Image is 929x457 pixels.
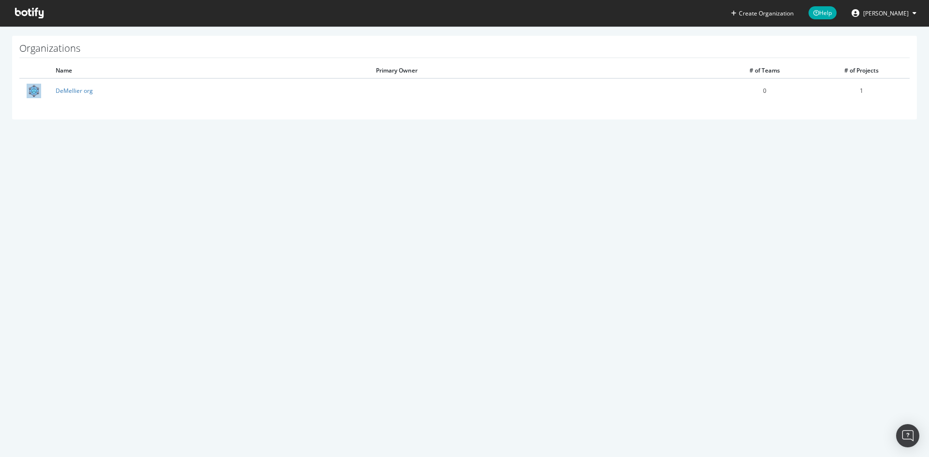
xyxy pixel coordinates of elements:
span: Blanca Sabas [863,9,909,17]
span: Help [809,6,837,19]
img: DeMellier org [27,84,41,98]
th: # of Projects [813,63,910,78]
button: Create Organization [731,9,794,18]
h1: Organizations [19,43,910,58]
button: [PERSON_NAME] [844,5,924,21]
td: 0 [716,78,813,103]
th: # of Teams [716,63,813,78]
th: Primary Owner [369,63,716,78]
a: DeMellier org [56,87,93,95]
div: Open Intercom Messenger [896,424,919,447]
td: 1 [813,78,910,103]
th: Name [48,63,369,78]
